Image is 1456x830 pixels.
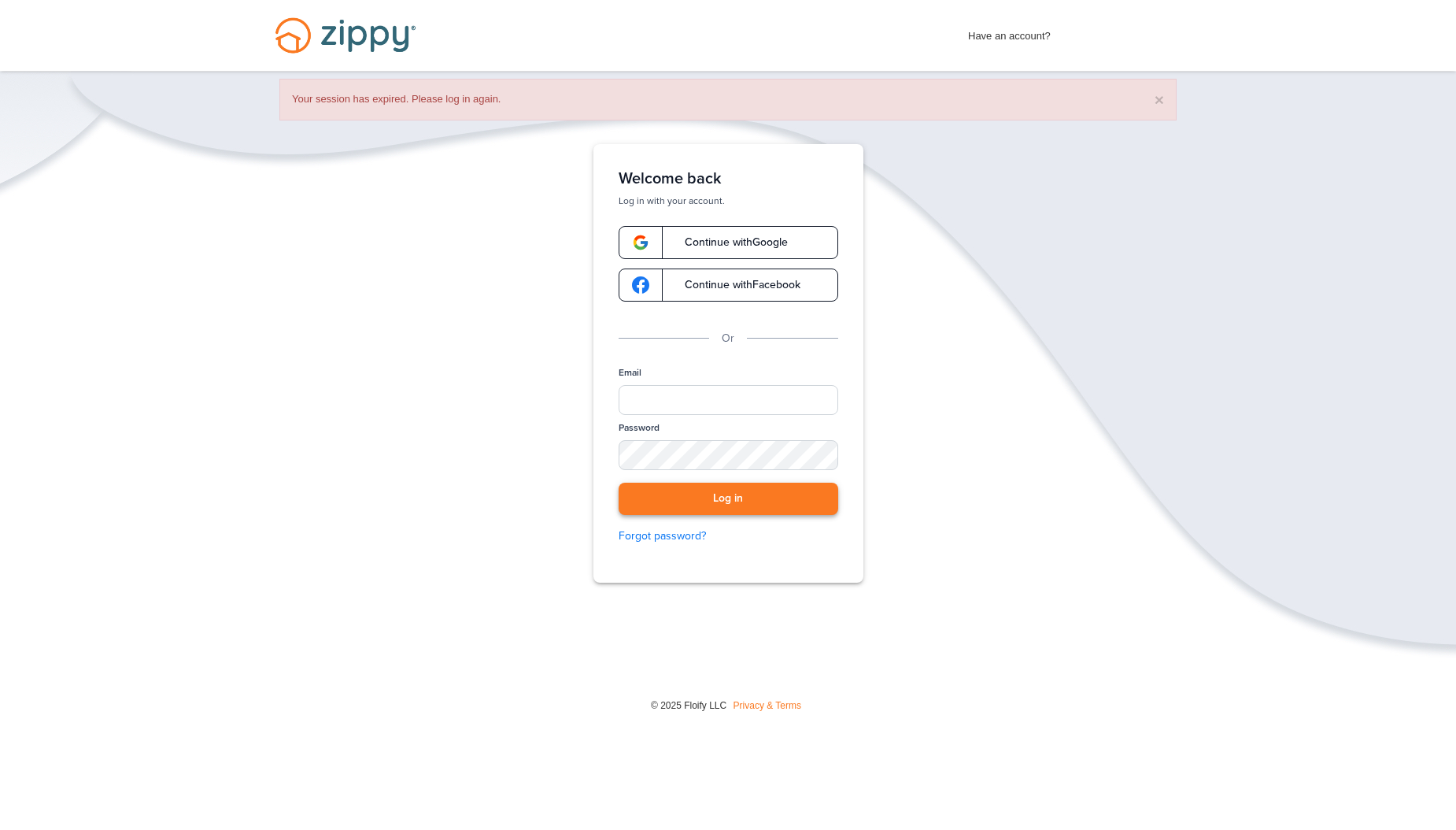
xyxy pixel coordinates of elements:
a: Forgot password? [619,528,838,545]
input: Email [619,385,838,415]
img: google-logo [632,276,649,294]
label: Email [619,366,641,380]
span: Have an account? [968,20,1051,45]
span: Continue with Google [669,237,788,248]
p: Log in with your account. [619,195,838,207]
h1: Welcome back [619,169,838,188]
button: × [1155,91,1164,108]
span: Continue with Facebook [669,280,800,291]
input: Password [619,440,838,470]
a: Privacy & Terms [734,700,801,711]
p: Or [722,330,734,347]
button: Log in [619,483,838,515]
img: google-logo [632,234,649,251]
a: google-logoContinue withFacebook [619,269,838,302]
span: © 2025 Floify LLC [651,700,726,711]
label: Password [619,421,660,435]
a: google-logoContinue withGoogle [619,226,838,259]
div: Your session has expired. Please log in again. [279,79,1177,120]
